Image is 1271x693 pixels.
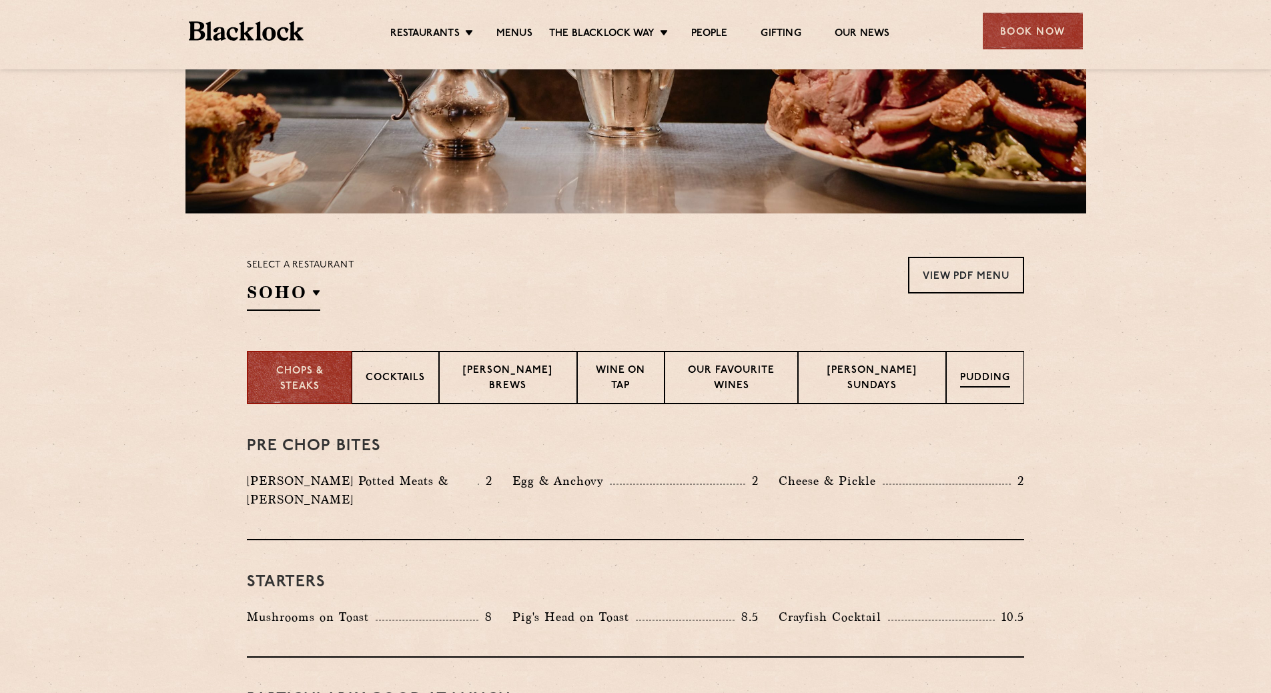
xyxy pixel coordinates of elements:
[745,472,759,490] p: 2
[453,364,563,395] p: [PERSON_NAME] Brews
[761,27,801,42] a: Gifting
[478,608,492,626] p: 8
[512,608,636,626] p: Pig's Head on Toast
[366,371,425,388] p: Cocktails
[262,364,338,394] p: Chops & Steaks
[591,364,651,395] p: Wine on Tap
[247,438,1024,455] h3: Pre Chop Bites
[247,574,1024,591] h3: Starters
[983,13,1083,49] div: Book Now
[496,27,532,42] a: Menus
[247,608,376,626] p: Mushrooms on Toast
[735,608,759,626] p: 8.5
[779,472,883,490] p: Cheese & Pickle
[247,281,320,311] h2: SOHO
[679,364,784,395] p: Our favourite wines
[908,257,1024,293] a: View PDF Menu
[247,472,478,509] p: [PERSON_NAME] Potted Meats & [PERSON_NAME]
[479,472,492,490] p: 2
[189,21,304,41] img: BL_Textured_Logo-footer-cropped.svg
[960,371,1010,388] p: Pudding
[549,27,655,42] a: The Blacklock Way
[779,608,888,626] p: Crayfish Cocktail
[1011,472,1024,490] p: 2
[995,608,1024,626] p: 10.5
[812,364,932,395] p: [PERSON_NAME] Sundays
[835,27,890,42] a: Our News
[390,27,460,42] a: Restaurants
[691,27,727,42] a: People
[512,472,610,490] p: Egg & Anchovy
[247,257,354,274] p: Select a restaurant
